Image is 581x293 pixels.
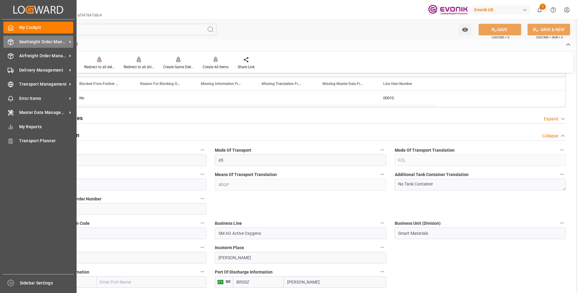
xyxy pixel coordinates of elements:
[3,22,73,34] a: My Cockpit
[201,82,242,86] span: Missing Information From Line Item
[20,280,74,286] span: Sidebar Settings
[395,171,469,178] span: Additional Tank Container Translation
[536,35,563,40] span: Ctrl/CMD + Shift + S
[215,220,242,227] span: Business Line
[472,4,533,16] button: Evonik US
[459,24,471,35] button: open menu
[124,64,154,70] div: Redirect to all shipments
[540,4,546,10] span: 2
[72,91,437,105] div: Press SPACE to select this row.
[378,170,386,178] button: Means Of Transport Translation
[215,171,277,178] span: Means Of Transport Translation
[558,219,566,227] button: Business Unit (Division)
[378,243,386,251] button: Incoterm Place
[558,170,566,178] button: Additional Tank Container Translation
[198,219,206,227] button: Business Line Division Code
[284,276,386,288] input: Enter Port Name
[233,276,284,288] input: Enter Locode
[3,121,73,132] a: My Reports
[217,280,224,284] img: country
[378,146,386,154] button: Mode Of Transport
[479,24,521,35] button: SAVE
[558,146,566,154] button: Mode Of Transport Translation
[533,3,546,17] button: show 2 new notifications
[198,243,206,251] button: Incoterm
[198,146,206,154] button: Movement Type
[395,220,441,227] span: Business Unit (Division)
[19,53,67,59] span: Airfreight Order Management
[79,91,125,105] div: No
[198,195,206,203] button: Customer Purchase Order Number
[544,116,558,122] div: Expand
[224,280,231,284] span: BR
[3,135,73,147] a: Transport Planner
[528,24,570,35] button: SAVE & NEW
[262,82,302,86] span: Missing Translation From Master Data
[378,268,386,276] button: Port Of Discharge Information
[215,245,244,251] span: Incoterm Place
[19,138,74,144] span: Transport Planner
[428,5,468,15] img: Evonik-brand-mark-Deep-Purple-RGB.jpeg_1700498283.jpeg
[19,81,67,87] span: Transport Management
[492,35,509,40] span: Ctrl/CMD + S
[79,82,120,86] span: Blocked From Further Processing
[198,170,206,178] button: Means Of Transport
[322,82,363,86] span: Missing Master Data From SAP
[542,133,558,139] div: Collapse
[472,5,530,14] div: Evonik US
[215,147,251,154] span: Mode Of Transport
[383,82,412,86] span: Line Item Number
[19,24,74,31] span: My Cockpit
[19,109,67,116] span: Master Data Management
[19,67,67,73] span: Delivery Management
[163,64,194,70] div: Create Same Delivery Date
[378,219,386,227] button: Business Line
[546,3,560,17] button: Help Center
[238,64,255,70] div: Share Link
[19,39,67,45] span: Seafreight Order Management
[84,64,115,70] div: Redirect to all deliveries
[395,179,566,190] textarea: No Tank Container
[395,147,455,154] span: Mode Of Transport Translation
[203,64,229,70] div: Create All Items
[376,91,437,105] div: 00010
[28,24,216,35] input: Search Fields
[198,268,206,276] button: Port Of Loading Information
[19,95,67,102] span: Error Items
[19,124,74,130] span: My Reports
[140,82,181,86] span: Reason For Blocking On This Line Item
[215,269,273,275] span: Port Of Discharge Information
[97,276,207,288] input: Enter Port Name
